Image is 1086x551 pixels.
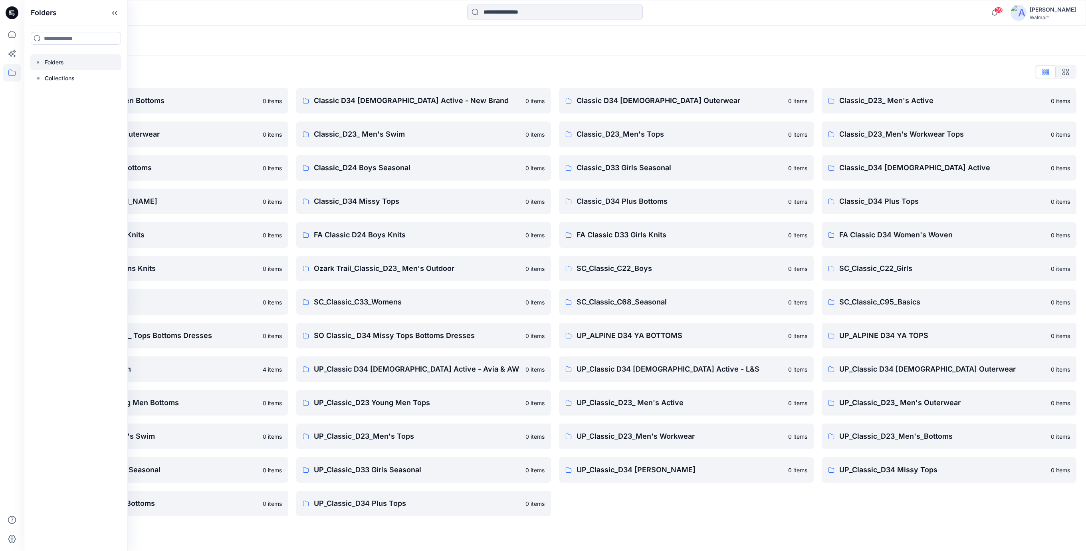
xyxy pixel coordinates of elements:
[51,464,258,475] p: UP_Classic_D24 Boys Seasonal
[822,390,1076,416] a: UP_Classic_D23_ Men's Outerwear0 items
[788,164,807,172] p: 0 items
[1051,265,1070,273] p: 0 items
[559,424,814,449] a: UP_Classic_D23_Men's Workwear0 items
[839,330,1046,341] p: UP_ALPINE D34 YA TOPS
[296,189,551,214] a: Classic_D34 Missy Tops0 items
[314,498,521,509] p: UP_Classic_D34 Plus Tops
[559,356,814,382] a: UP_Classic D34 [DEMOGRAPHIC_DATA] Active - L&S0 items
[788,197,807,206] p: 0 items
[314,397,521,408] p: UP_Classic_D23 Young Men Tops
[34,289,288,315] a: SC_Classic_C23_Mens0 items
[314,263,521,274] p: Ozark Trail_Classic_D23_ Men's Outdoor
[525,332,545,340] p: 0 items
[577,162,783,173] p: Classic_D33 Girls Seasonal
[525,499,545,508] p: 0 items
[822,155,1076,181] a: Classic_D34 [DEMOGRAPHIC_DATA] Active0 items
[839,364,1046,375] p: UP_Classic D34 [DEMOGRAPHIC_DATA] Outerwear
[839,95,1046,106] p: Classic_D23_ Men's Active
[822,457,1076,483] a: UP_Classic_D34 Missy Tops0 items
[51,330,258,341] p: Scoop _ Classic Missy_ Tops Bottoms Dresses
[839,464,1046,475] p: UP_Classic_D34 Missy Tops
[525,130,545,139] p: 0 items
[839,431,1046,442] p: UP_Classic_D23_Men's_Bottoms
[34,424,288,449] a: UP_Classic_D23_ Men's Swim0 items
[314,229,521,241] p: FA Classic D24 Boys Knits
[263,231,282,239] p: 0 items
[822,256,1076,281] a: SC_Classic_C22_Girls0 items
[263,365,282,374] p: 4 items
[1051,365,1070,374] p: 0 items
[822,88,1076,113] a: Classic_D23_ Men's Active0 items
[788,231,807,239] p: 0 items
[525,265,545,273] p: 0 items
[1051,432,1070,441] p: 0 items
[34,155,288,181] a: Classic_D23_Men's_Bottoms0 items
[314,162,521,173] p: Classic_D24 Boys Seasonal
[577,95,783,106] p: Classic D34 [DEMOGRAPHIC_DATA] Outerwear
[577,330,783,341] p: UP_ALPINE D34 YA BOTTOMS
[577,196,783,207] p: Classic_D34 Plus Bottoms
[822,424,1076,449] a: UP_Classic_D23_Men's_Bottoms0 items
[296,88,551,113] a: Classic D34 [DEMOGRAPHIC_DATA] Active - New Brand0 items
[45,74,75,83] p: Collections
[559,457,814,483] a: UP_Classic_D34 [PERSON_NAME]0 items
[577,229,783,241] p: FA Classic D33 Girls Knits
[839,397,1046,408] p: UP_Classic_D23_ Men's Outerwear
[839,229,1046,241] p: FA Classic D34 Women's Woven
[34,189,288,214] a: Classic_D34 [PERSON_NAME]0 items
[822,189,1076,214] a: Classic_D34 Plus Tops0 items
[1030,5,1076,14] div: [PERSON_NAME]
[839,263,1046,274] p: SC_Classic_C22_Girls
[314,95,521,106] p: Classic D34 [DEMOGRAPHIC_DATA] Active - New Brand
[788,265,807,273] p: 0 items
[51,364,258,375] p: UP_Classic D24 Tween
[525,97,545,105] p: 0 items
[822,323,1076,348] a: UP_ALPINE D34 YA TOPS0 items
[1030,14,1076,20] div: Walmart
[51,229,258,241] p: FA Classic D23 Mens Knits
[822,289,1076,315] a: SC_Classic_C95_Basics0 items
[34,356,288,382] a: UP_Classic D24 Tween4 items
[839,196,1046,207] p: Classic_D34 Plus Tops
[34,390,288,416] a: UP_Classic_D23 Young Men Bottoms0 items
[1051,231,1070,239] p: 0 items
[34,457,288,483] a: UP_Classic_D24 Boys Seasonal0 items
[296,457,551,483] a: UP_Classic_D33 Girls Seasonal0 items
[525,365,545,374] p: 0 items
[559,390,814,416] a: UP_Classic_D23_ Men's Active0 items
[296,390,551,416] a: UP_Classic_D23 Young Men Tops0 items
[577,464,783,475] p: UP_Classic_D34 [PERSON_NAME]
[263,466,282,474] p: 0 items
[263,197,282,206] p: 0 items
[788,365,807,374] p: 0 items
[994,7,1003,13] span: 39
[788,130,807,139] p: 0 items
[314,364,521,375] p: UP_Classic D34 [DEMOGRAPHIC_DATA] Active - Avia & AW
[51,498,258,509] p: UP_Classic_D34 Plus Bottoms
[1051,332,1070,340] p: 0 items
[525,399,545,407] p: 0 items
[525,298,545,306] p: 0 items
[34,121,288,147] a: Classic_D23_ Men's Outerwear0 items
[296,491,551,516] a: UP_Classic_D34 Plus Tops0 items
[788,97,807,105] p: 0 items
[51,129,258,140] p: Classic_D23_ Men's Outerwear
[296,121,551,147] a: Classic_D23_ Men's Swim0 items
[314,196,521,207] p: Classic_D34 Missy Tops
[1051,130,1070,139] p: 0 items
[51,431,258,442] p: UP_Classic_D23_ Men's Swim
[1051,399,1070,407] p: 0 items
[296,289,551,315] a: SC_Classic_C33_Womens0 items
[577,364,783,375] p: UP_Classic D34 [DEMOGRAPHIC_DATA] Active - L&S
[788,432,807,441] p: 0 items
[822,356,1076,382] a: UP_Classic D34 [DEMOGRAPHIC_DATA] Outerwear0 items
[559,121,814,147] a: Classic_D23_Men's Tops0 items
[1051,164,1070,172] p: 0 items
[559,256,814,281] a: SC_Classic_C22_Boys0 items
[51,263,258,274] p: FA Classic D34 Womens Knits
[1051,298,1070,306] p: 0 items
[296,424,551,449] a: UP_Classic_D23_Men's Tops0 items
[51,296,258,308] p: SC_Classic_C23_Mens
[263,265,282,273] p: 0 items
[263,130,282,139] p: 0 items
